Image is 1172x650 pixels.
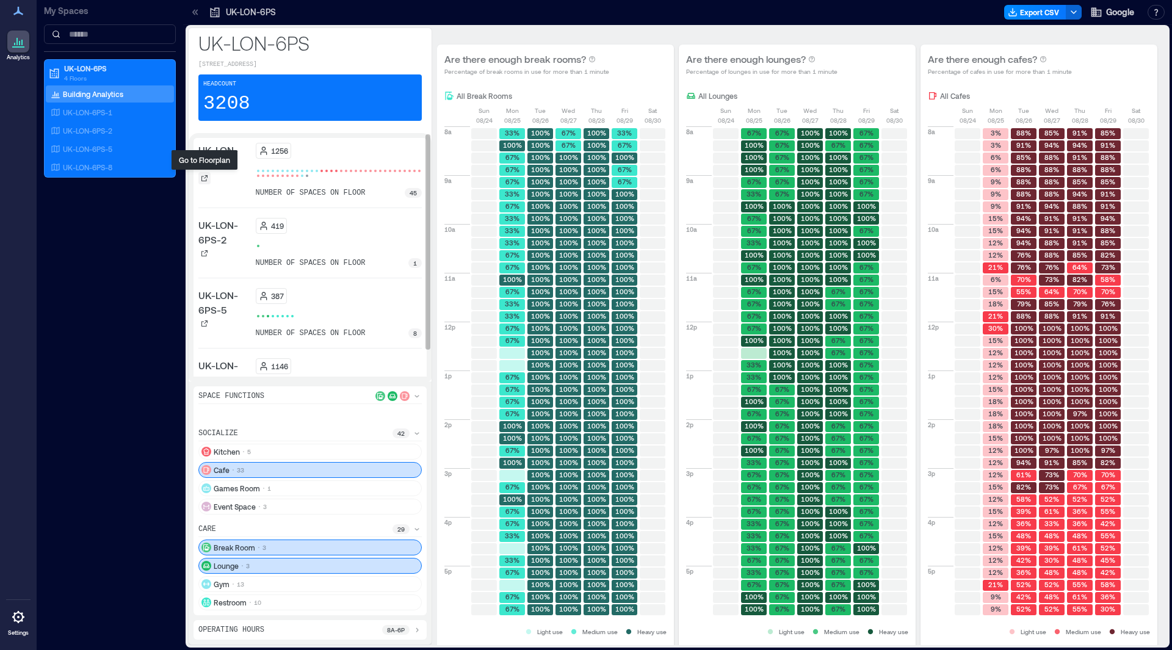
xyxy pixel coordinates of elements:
text: 67% [775,165,789,173]
text: 100% [531,165,550,173]
text: 100% [857,239,876,247]
p: [STREET_ADDRESS] [198,60,422,70]
text: 88% [1016,190,1031,198]
p: Thu [833,106,844,115]
p: Tue [776,106,787,115]
text: 100% [801,178,820,186]
text: 100% [801,202,820,210]
p: UK-LON-6PS-1 [63,107,112,117]
p: Sun [720,106,731,115]
text: 100% [559,275,578,283]
text: 100% [773,214,792,222]
text: 9% [991,202,1001,210]
text: 85% [1073,251,1087,259]
text: 67% [505,287,519,295]
p: UK-LON-6PS [198,31,422,55]
text: 100% [801,165,820,173]
text: 100% [745,153,764,161]
text: 94% [1073,190,1087,198]
p: 8a [444,127,452,137]
p: 08/28 [1072,115,1088,125]
text: 100% [801,214,820,222]
p: Are there enough cafes? [928,52,1037,67]
text: 100% [587,251,606,259]
text: 15% [988,214,1003,222]
p: Mon [506,106,519,115]
text: 100% [829,226,848,234]
p: 419 [271,221,284,231]
text: 12% [988,251,1003,259]
text: 100% [531,153,550,161]
p: Settings [8,629,29,637]
text: 100% [587,153,606,161]
text: 91% [1101,190,1115,198]
text: 67% [505,202,519,210]
p: Percentage of lounges in use for more than 1 minute [686,67,837,76]
p: Wed [562,106,575,115]
text: 91% [1044,214,1059,222]
text: 100% [587,129,606,137]
p: Fri [863,106,870,115]
text: 91% [1073,129,1087,137]
text: 100% [829,239,848,247]
text: 67% [859,178,874,186]
text: 100% [559,153,578,161]
text: 100% [559,287,578,295]
text: 67% [859,165,874,173]
text: 100% [773,239,792,247]
text: 100% [559,165,578,173]
text: 67% [747,214,761,222]
text: 33% [505,214,519,222]
p: 08/27 [802,115,819,125]
text: 100% [801,239,820,247]
text: 100% [587,190,606,198]
text: 100% [587,214,606,222]
text: 70% [1017,275,1031,283]
text: 70% [1073,287,1087,295]
p: Are there enough break rooms? [444,52,586,67]
p: 08/25 [746,115,762,125]
button: Google [1087,2,1138,22]
text: 85% [1016,153,1031,161]
text: 100% [829,129,848,137]
text: 88% [1016,165,1031,173]
p: Sun [479,106,490,115]
text: 100% [531,251,550,259]
text: 9% [991,178,1001,186]
text: 33% [617,129,632,137]
p: Tue [1018,106,1029,115]
text: 67% [859,190,874,198]
text: 91% [1073,214,1087,222]
text: 88% [1044,251,1059,259]
text: 67% [562,129,576,137]
p: Headcount [203,79,236,89]
a: Settings [4,602,33,640]
text: 94% [1044,202,1059,210]
text: 33% [505,190,519,198]
text: 100% [503,275,522,283]
text: 100% [559,251,578,259]
text: 100% [587,202,606,210]
text: 100% [829,165,848,173]
text: 100% [615,239,634,247]
p: Thu [1074,106,1085,115]
p: 08/30 [645,115,661,125]
text: 100% [773,263,792,271]
span: Google [1106,6,1134,18]
text: 33% [747,190,761,198]
text: 100% [615,251,634,259]
text: 76% [1017,251,1031,259]
p: 08/24 [960,115,976,125]
p: Wed [1045,106,1058,115]
text: 88% [1016,129,1031,137]
text: 100% [559,214,578,222]
text: 85% [1101,178,1115,186]
p: 11a [444,273,455,283]
p: Mon [748,106,761,115]
text: 100% [615,202,634,210]
text: 33% [505,226,519,234]
text: 15% [988,287,1003,295]
p: 08/30 [886,115,903,125]
p: Fri [621,106,628,115]
p: 08/24 [476,115,493,125]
